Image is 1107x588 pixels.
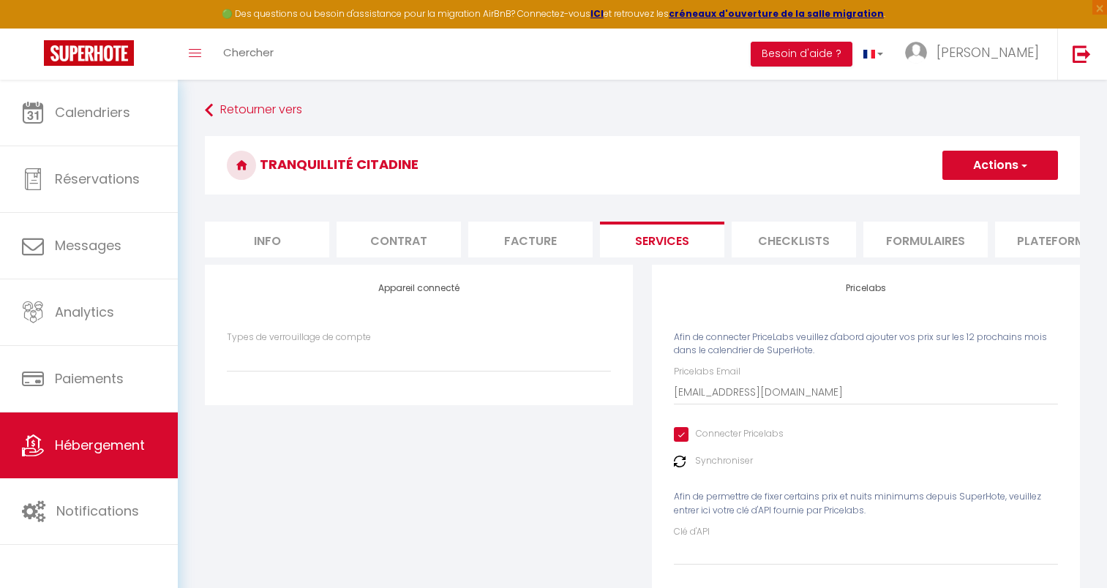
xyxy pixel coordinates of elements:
[732,222,856,257] li: Checklists
[695,454,753,468] label: Synchroniser
[600,222,724,257] li: Services
[674,331,1047,357] span: Afin de connecter PriceLabs veuillez d'abord ajouter vos prix sur les 12 prochains mois dans le c...
[212,29,285,80] a: Chercher
[863,222,988,257] li: Formulaires
[337,222,461,257] li: Contrat
[937,43,1039,61] span: [PERSON_NAME]
[55,170,140,188] span: Réservations
[205,222,329,257] li: Info
[55,103,130,121] span: Calendriers
[227,283,611,293] h4: Appareil connecté
[905,42,927,64] img: ...
[942,151,1058,180] button: Actions
[674,283,1058,293] h4: Pricelabs
[669,7,884,20] a: créneaux d'ouverture de la salle migration
[223,45,274,60] span: Chercher
[55,369,124,388] span: Paiements
[55,436,145,454] span: Hébergement
[55,236,121,255] span: Messages
[674,365,740,379] label: Pricelabs Email
[674,456,686,467] img: NO IMAGE
[44,40,134,66] img: Super Booking
[590,7,604,20] a: ICI
[674,490,1041,516] span: Afin de permettre de fixer certains prix et nuits minimums depuis SuperHote, veuillez entrer ici ...
[55,303,114,321] span: Analytics
[227,331,371,344] label: Types de verrouillage de compte
[468,222,593,257] li: Facture
[894,29,1057,80] a: ... [PERSON_NAME]
[1073,45,1091,63] img: logout
[674,525,710,539] label: Clé d'API
[205,136,1080,195] h3: Tranquillité citadine
[751,42,852,67] button: Besoin d'aide ?
[56,502,139,520] span: Notifications
[205,97,1080,124] a: Retourner vers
